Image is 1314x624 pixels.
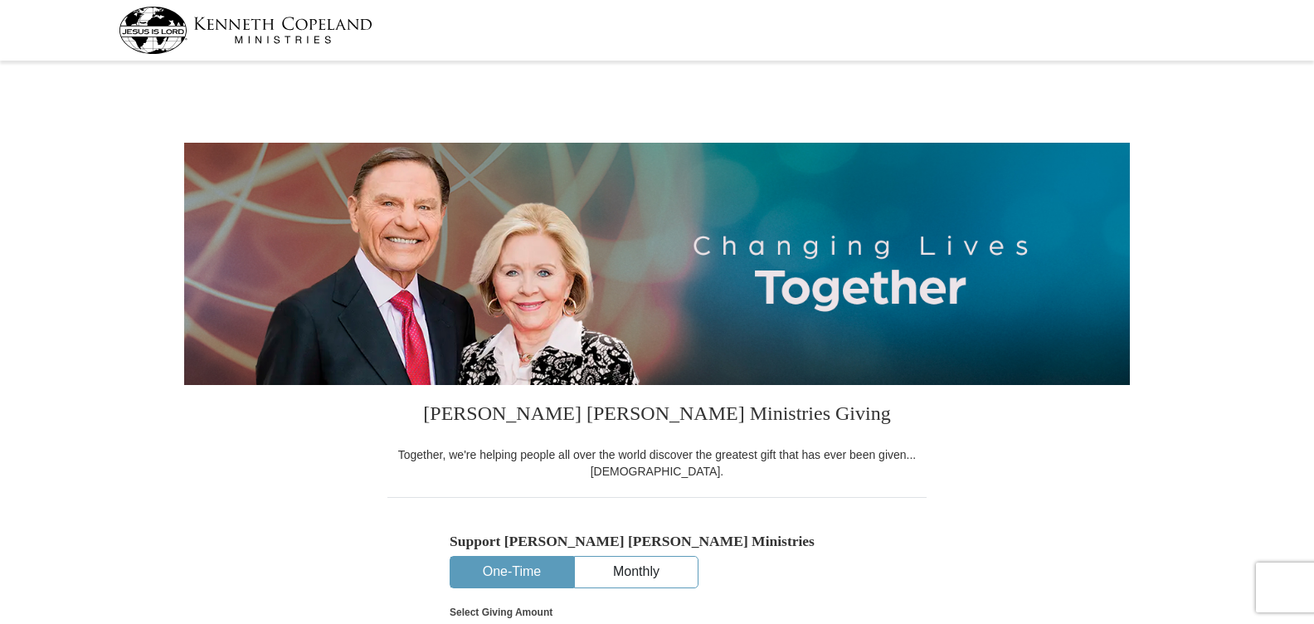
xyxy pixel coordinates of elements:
button: Monthly [575,557,698,587]
h3: [PERSON_NAME] [PERSON_NAME] Ministries Giving [387,385,927,446]
h5: Support [PERSON_NAME] [PERSON_NAME] Ministries [450,533,864,550]
img: kcm-header-logo.svg [119,7,372,54]
button: One-Time [450,557,573,587]
strong: Select Giving Amount [450,607,552,618]
div: Together, we're helping people all over the world discover the greatest gift that has ever been g... [387,446,927,480]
